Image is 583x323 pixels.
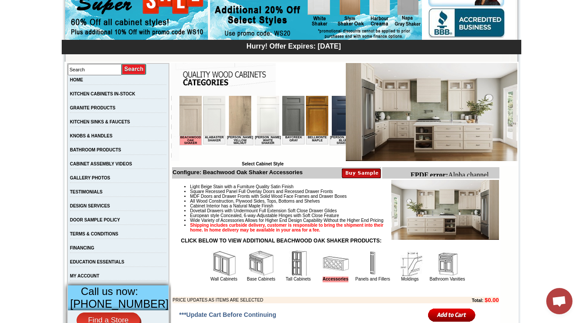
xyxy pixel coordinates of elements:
[66,41,521,50] div: Hurry! Offer Expires: [DATE]
[355,277,390,281] a: Panels and Fillers
[242,161,284,166] b: Select Cabinet Style
[211,250,237,277] img: Wall Cabinets
[4,4,41,11] b: FPDF error:
[181,238,381,244] strong: CLICK BELOW TO VIEW ADDITIONAL BEACHWOOD OAK SHAKER PRODUCTS:
[70,204,110,208] a: DESIGN SERVICES
[70,232,119,236] a: TERMS & CONDITIONS
[211,277,237,281] a: Wall Cabinets
[434,250,460,277] img: Bathroom Vanities
[401,277,418,281] a: Moldings
[70,119,130,124] a: KITCHEN SINKS & FAUCETS
[70,218,120,222] a: DOOR SAMPLE POLICY
[70,77,83,82] a: HOME
[472,298,483,303] b: Total:
[70,298,169,310] span: [PHONE_NUMBER]
[70,260,124,264] a: EDUCATION ESSENTIALS
[428,308,476,322] input: Add to Cart
[172,297,424,303] td: PRICE UPDATES AS ITEMS ARE SELECTED
[70,91,135,96] a: KITCHEN CABINETS IN-STOCK
[190,194,499,199] li: MDF Doors and Drawer Fronts with Solid Wood Face Frames and Drawer Boxes
[190,208,499,213] li: Dovetail Drawers with Undermount Full Extension Soft Close Drawer Glides
[190,218,499,223] li: Wide Variety of Accessories Allows for Higher End Design Capability Without the Higher End Pricing
[323,250,349,277] img: Accessories
[190,184,499,189] li: Light Beige Stain with a Furniture Quality Satin Finish
[346,63,517,161] img: Beachwood Oak Shaker
[4,4,88,27] body: Alpha channel not supported: images/WDC2412_JSI_1.4.jpg.png
[485,297,499,303] b: $0.00
[397,250,423,277] img: Moldings
[172,169,302,176] b: Configure: Beachwood Oak Shaker Accessories
[70,161,132,166] a: CABINET ASSEMBLY VIDEOS
[190,204,499,208] li: Cabinet Interior has a Natural Maple Finish
[70,105,116,110] a: GRANITE PRODUCTS
[190,213,499,218] li: European style Concealed, 6-way-Adjustable Hinges with Soft Close Feature
[70,190,102,194] a: TESTIMONIALS
[70,176,110,180] a: GALLERY PHOTOS
[179,96,346,161] iframe: Browser incompatible
[430,277,465,281] a: Bathroom Vanities
[70,133,112,138] a: KNOBS & HANDLES
[190,189,499,194] li: Square Recessed Panel Full Overlay Doors and Recessed Drawer Fronts
[70,246,95,250] a: FINANCING
[190,199,499,204] li: All Wood Construction, Plywood Sides, Tops, Bottoms and Shelves
[179,311,276,318] span: ***Update Cart Before Continuing
[70,274,99,278] a: MY ACCOUNT
[248,250,274,277] img: Base Cabinets
[285,250,312,277] img: Tall Cabinets
[247,277,275,281] a: Base Cabinets
[190,223,383,232] strong: Shipping includes curbside delivery, customer is responsible to bring the shipment into their hom...
[546,288,572,314] div: Open chat
[70,147,121,152] a: BATHROOM PRODUCTS
[286,277,311,281] a: Tall Cabinets
[360,250,386,277] img: Panels and Fillers
[391,180,499,240] img: Product Image
[323,277,348,282] a: Accessories
[81,285,138,297] span: Call us now:
[122,63,147,75] input: Submit
[150,40,177,49] td: [PERSON_NAME] Blue Shaker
